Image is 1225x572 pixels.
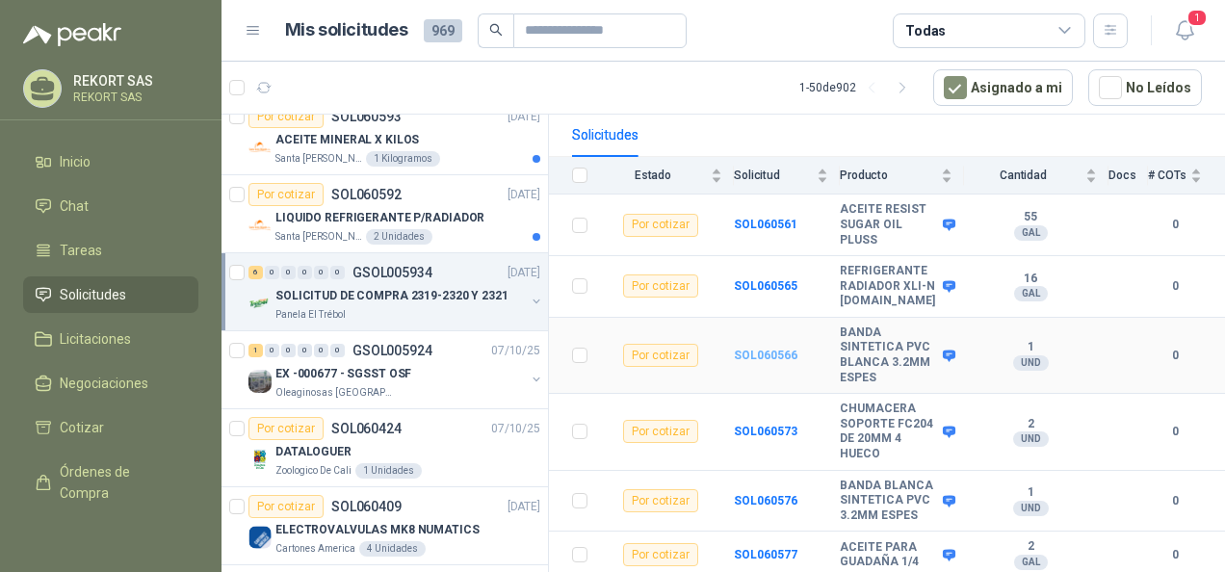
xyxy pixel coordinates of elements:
[23,143,198,180] a: Inicio
[599,169,707,182] span: Estado
[799,72,918,103] div: 1 - 50 de 902
[734,548,797,561] b: SOL060577
[964,272,1097,287] b: 16
[1014,225,1048,241] div: GAL
[60,151,91,172] span: Inicio
[623,543,698,566] div: Por cotizar
[840,202,938,247] b: ACEITE RESIST SUGAR OIL PLUSS
[275,229,362,245] p: Santa [PERSON_NAME]
[275,131,419,149] p: ACEITE MINERAL X KILOS
[1186,9,1208,27] span: 1
[275,521,480,539] p: ELECTROVALVULAS MK8 NUMATICS
[23,409,198,446] a: Cotizar
[73,74,194,88] p: REKORT SAS
[275,443,352,461] p: DATALOGUER
[366,229,432,245] div: 2 Unidades
[298,344,312,357] div: 0
[734,218,797,231] a: SOL060561
[491,342,540,360] p: 07/10/25
[23,365,198,402] a: Negociaciones
[905,20,946,41] div: Todas
[1148,423,1202,441] b: 0
[1013,355,1049,371] div: UND
[23,188,198,224] a: Chat
[248,339,544,401] a: 1 0 0 0 0 0 GSOL00592407/10/25 Company LogoEX -000677 - SGSST OSFOleaginosas [GEOGRAPHIC_DATA][PE...
[734,425,797,438] b: SOL060573
[366,151,440,167] div: 1 Kilogramos
[73,91,194,103] p: REKORT SAS
[285,16,408,44] h1: Mis solicitudes
[352,266,432,279] p: GSOL005934
[1148,546,1202,564] b: 0
[60,373,148,394] span: Negociaciones
[275,385,397,401] p: Oleaginosas [GEOGRAPHIC_DATA][PERSON_NAME]
[491,420,540,438] p: 07/10/25
[623,344,698,367] div: Por cotizar
[248,526,272,549] img: Company Logo
[23,321,198,357] a: Licitaciones
[964,210,1097,225] b: 55
[222,97,548,175] a: Por cotizarSOL060593[DATE] Company LogoACEITE MINERAL X KILOSSanta [PERSON_NAME]1 Kilogramos
[60,240,102,261] span: Tareas
[248,261,544,323] a: 6 0 0 0 0 0 GSOL005934[DATE] Company LogoSOLICITUD DE COMPRA 2319-2320 Y 2321Panela El Trébol
[248,183,324,206] div: Por cotizar
[572,124,639,145] div: Solicitudes
[248,214,272,237] img: Company Logo
[1148,157,1225,195] th: # COTs
[248,370,272,393] img: Company Logo
[265,266,279,279] div: 0
[355,463,422,479] div: 1 Unidades
[964,485,1097,501] b: 1
[23,519,198,556] a: Remisiones
[248,417,324,440] div: Por cotizar
[964,169,1082,182] span: Cantidad
[964,340,1097,355] b: 1
[1013,501,1049,516] div: UND
[23,276,198,313] a: Solicitudes
[734,279,797,293] a: SOL060565
[508,186,540,204] p: [DATE]
[840,402,938,461] b: CHUMACERA SOPORTE FC204 DE 20MM 4 HUECO
[734,494,797,507] a: SOL060576
[623,274,698,298] div: Por cotizar
[933,69,1073,106] button: Asignado a mi
[359,541,426,557] div: 4 Unidades
[248,266,263,279] div: 6
[623,420,698,443] div: Por cotizar
[60,417,104,438] span: Cotizar
[23,23,121,46] img: Logo peakr
[281,344,296,357] div: 0
[623,214,698,237] div: Por cotizar
[248,105,324,128] div: Por cotizar
[352,344,432,357] p: GSOL005924
[1148,277,1202,296] b: 0
[1108,157,1148,195] th: Docs
[1148,169,1186,182] span: # COTs
[840,479,938,524] b: BANDA BLANCA SINTETICA PVC 3.2MM ESPES
[60,461,180,504] span: Órdenes de Compra
[489,23,503,37] span: search
[275,287,508,305] p: SOLICITUD DE COMPRA 2319-2320 Y 2321
[275,463,352,479] p: Zoologico De Cali
[1014,286,1048,301] div: GAL
[840,264,938,309] b: REFRIGERANTE RADIADOR XLI-N [DOMAIN_NAME]
[314,344,328,357] div: 0
[840,325,938,385] b: BANDA SINTETICA PVC BLANCA 3.2MM ESPES
[248,136,272,159] img: Company Logo
[275,307,346,323] p: Panela El Trébol
[281,266,296,279] div: 0
[840,157,964,195] th: Producto
[60,284,126,305] span: Solicitudes
[1148,347,1202,365] b: 0
[964,157,1108,195] th: Cantidad
[331,188,402,201] p: SOL060592
[1148,216,1202,234] b: 0
[248,292,272,315] img: Company Logo
[222,175,548,253] a: Por cotizarSOL060592[DATE] Company LogoLIQUIDO REFRIGERANTE P/RADIADORSanta [PERSON_NAME]2 Unidades
[964,539,1097,555] b: 2
[508,264,540,282] p: [DATE]
[60,195,89,217] span: Chat
[964,417,1097,432] b: 2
